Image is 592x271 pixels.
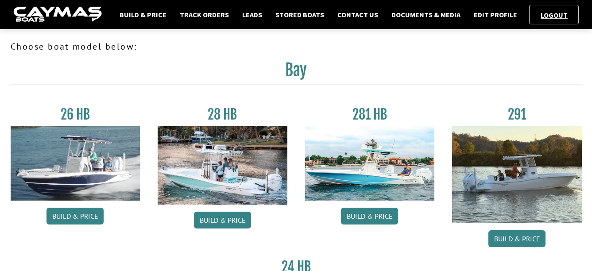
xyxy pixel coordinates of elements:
[46,208,104,225] a: Build & Price
[305,106,435,123] h3: 281 HB
[158,126,287,205] img: 28_hb_thumbnail_for_caymas_connect.jpg
[271,9,329,20] a: Stored Boats
[333,9,383,20] a: Contact Us
[469,9,522,20] a: Edit Profile
[341,208,398,225] a: Build & Price
[11,60,582,85] h2: Bay
[488,230,546,247] a: Build & Price
[158,106,287,123] h3: 28 HB
[452,126,582,223] img: 291_Thumbnail.jpg
[11,106,140,123] h3: 26 HB
[194,212,251,228] a: Build & Price
[175,9,233,20] a: Track Orders
[536,11,572,19] a: Logout
[11,126,140,201] img: 26_new_photo_resized.jpg
[238,9,267,20] a: Leads
[115,9,171,20] a: Build & Price
[387,9,465,20] a: Documents & Media
[13,7,102,23] img: caymas-dealer-connect-2ed40d3bc7270c1d8d7ffb4b79bf05adc795679939227970def78ec6f6c03838.gif
[11,40,582,53] p: Choose boat model below:
[452,106,582,123] h3: 291
[305,126,435,201] img: 28-hb-twin.jpg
